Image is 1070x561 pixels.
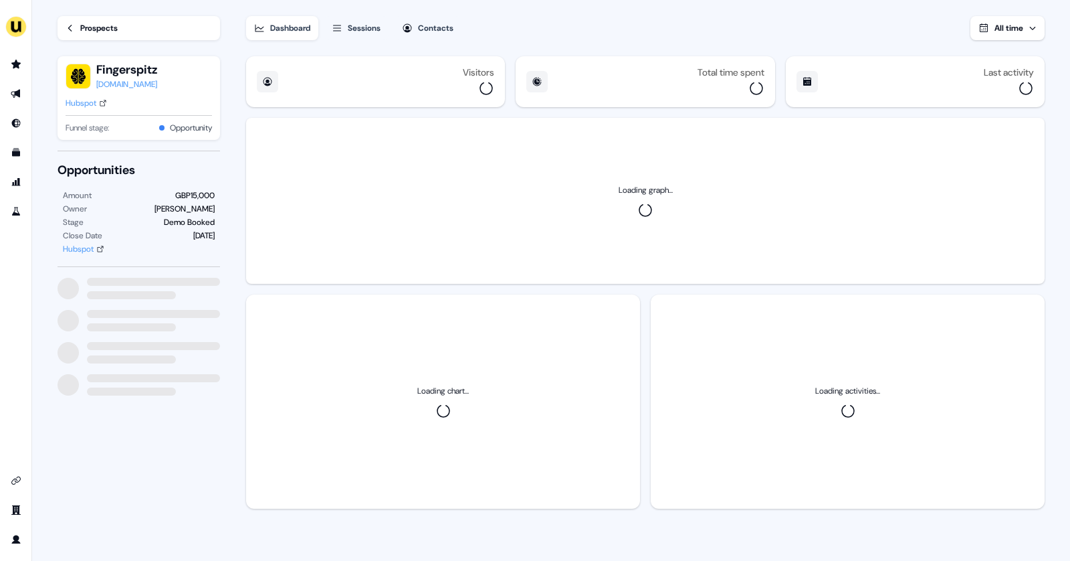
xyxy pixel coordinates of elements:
[324,16,389,40] button: Sessions
[5,201,27,222] a: Go to experiments
[5,470,27,491] a: Go to integrations
[80,21,118,35] div: Prospects
[270,21,310,35] div: Dashboard
[58,162,220,178] div: Opportunities
[63,216,84,229] div: Stage
[66,96,96,110] div: Hubspot
[63,242,104,256] a: Hubspot
[5,499,27,521] a: Go to team
[5,142,27,163] a: Go to templates
[619,183,673,197] div: Loading graph...
[463,67,494,78] div: Visitors
[66,121,109,135] span: Funnel stage:
[698,67,764,78] div: Total time spent
[5,171,27,193] a: Go to attribution
[246,16,318,40] button: Dashboard
[63,229,102,242] div: Close Date
[5,54,27,75] a: Go to prospects
[170,121,212,135] button: Opportunity
[175,189,215,202] div: GBP15,000
[994,23,1023,33] span: All time
[154,202,215,216] div: [PERSON_NAME]
[348,21,381,35] div: Sessions
[63,242,94,256] div: Hubspot
[394,16,461,40] button: Contacts
[5,83,27,104] a: Go to outbound experience
[5,112,27,134] a: Go to Inbound
[58,16,220,40] a: Prospects
[815,384,880,398] div: Loading activities...
[418,21,453,35] div: Contacts
[984,67,1034,78] div: Last activity
[63,202,87,216] div: Owner
[96,62,157,78] button: Fingerspitz
[417,384,469,398] div: Loading chart...
[193,229,215,242] div: [DATE]
[63,189,92,202] div: Amount
[66,96,107,110] a: Hubspot
[96,78,157,91] a: [DOMAIN_NAME]
[970,16,1045,40] button: All time
[5,529,27,550] a: Go to profile
[164,216,215,229] div: Demo Booked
